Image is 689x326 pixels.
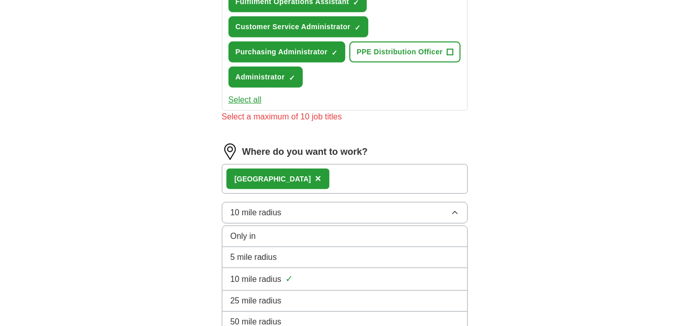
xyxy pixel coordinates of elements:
span: 10 mile radius [231,273,282,286]
img: location.png [222,144,238,160]
button: Administrator✓ [228,67,303,88]
span: PPE Distribution Officer [357,47,443,57]
span: Administrator [236,72,285,83]
button: 10 mile radius [222,202,468,223]
span: × [315,173,321,184]
button: Customer Service Administrator✓ [228,16,369,37]
button: PPE Distribution Officer [349,42,461,63]
span: Customer Service Administrator [236,22,351,32]
span: 5 mile radius [231,251,277,263]
div: Select a maximum of 10 job titles [222,111,468,123]
span: ✓ [354,24,361,32]
div: [GEOGRAPHIC_DATA] [235,174,311,185]
span: 10 mile radius [231,207,282,219]
button: Select all [228,94,262,106]
span: ✓ [285,272,293,286]
span: Purchasing Administrator [236,47,328,57]
span: ✓ [331,49,338,57]
label: Where do you want to work? [242,145,368,159]
span: ✓ [289,74,295,82]
button: × [315,171,321,187]
span: 25 mile radius [231,295,282,307]
button: Purchasing Administrator✓ [228,42,346,63]
span: Only in [231,230,256,242]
